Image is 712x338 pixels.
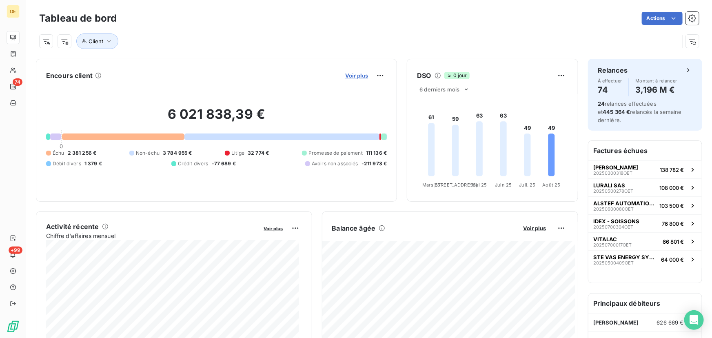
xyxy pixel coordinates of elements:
[593,200,656,207] span: ALSTEF AUTOMATION S.A
[593,218,639,225] span: IDEX - SOISSONS
[588,141,702,160] h6: Factures échues
[53,149,64,157] span: Échu
[163,149,192,157] span: 3 784 955 €
[598,83,622,96] h4: 74
[248,149,269,157] span: 32 774 €
[308,149,363,157] span: Promesse de paiement
[7,320,20,333] img: Logo LeanPay
[60,143,63,149] span: 0
[433,182,477,188] tspan: [STREET_ADDRESS]
[46,231,258,240] span: Chiffre d'affaires mensuel
[598,78,622,83] span: À effectuer
[588,214,702,232] button: IDEX - SOISSONS20250700304OET76 800 €
[603,109,630,115] span: 445 364 €
[46,71,93,80] h6: Encours client
[231,149,244,157] span: Litige
[588,294,702,313] h6: Principaux débiteurs
[588,250,702,268] button: STE VAS ENERGY SYSTEMS GmbH20250500409OET64 000 €
[661,256,684,263] span: 64 000 €
[178,160,208,167] span: Crédit divers
[593,171,632,176] span: 20250300318OET
[593,164,638,171] span: [PERSON_NAME]
[84,160,102,167] span: 1 379 €
[136,149,160,157] span: Non-échu
[13,78,22,86] span: 74
[417,71,431,80] h6: DSO
[543,182,561,188] tspan: Août 25
[593,207,634,211] span: 20250600080OET
[472,182,487,188] tspan: Mai 25
[366,149,387,157] span: 111 136 €
[593,319,639,326] span: [PERSON_NAME]
[362,160,387,167] span: -211 973 €
[588,160,702,178] button: [PERSON_NAME]20250300318OET138 782 €
[598,65,628,75] h6: Relances
[89,38,103,44] span: Client
[636,83,677,96] h4: 3,196 M €
[345,72,368,79] span: Voir plus
[53,160,81,167] span: Débit divers
[660,167,684,173] span: 138 782 €
[659,185,684,191] span: 108 000 €
[7,5,20,18] div: OE
[264,226,283,231] span: Voir plus
[9,247,22,254] span: +99
[46,222,99,231] h6: Activité récente
[588,178,702,196] button: LURALI SAS20250500278OET108 000 €
[444,72,470,79] span: 0 jour
[332,223,376,233] h6: Balance âgée
[598,100,605,107] span: 24
[76,33,118,49] button: Client
[519,182,536,188] tspan: Juil. 25
[659,202,684,209] span: 103 500 €
[419,86,459,93] span: 6 derniers mois
[636,78,677,83] span: Montant à relancer
[521,225,548,232] button: Voir plus
[657,319,684,326] span: 626 669 €
[593,242,632,247] span: 20250700017OET
[593,182,625,189] span: LURALI SAS
[343,72,370,79] button: Voir plus
[642,12,683,25] button: Actions
[312,160,358,167] span: Avoirs non associés
[593,260,634,265] span: 20250500409OET
[212,160,236,167] span: -77 689 €
[39,11,117,26] h3: Tableau de bord
[588,232,702,250] button: VITALAC20250700017OET66 801 €
[598,100,682,123] span: relances effectuées et relancés la semaine dernière.
[663,238,684,245] span: 66 801 €
[662,220,684,227] span: 76 800 €
[423,182,441,188] tspan: Mars 25
[46,106,387,131] h2: 6 021 838,39 €
[495,182,512,188] tspan: Juin 25
[593,189,633,193] span: 20250500278OET
[523,225,546,231] span: Voir plus
[684,310,704,330] div: Open Intercom Messenger
[588,196,702,214] button: ALSTEF AUTOMATION S.A20250600080OET103 500 €
[262,225,286,232] button: Voir plus
[593,236,617,242] span: VITALAC
[7,80,19,93] a: 74
[68,149,97,157] span: 2 381 256 €
[593,225,633,229] span: 20250700304OET
[593,254,658,260] span: STE VAS ENERGY SYSTEMS GmbH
